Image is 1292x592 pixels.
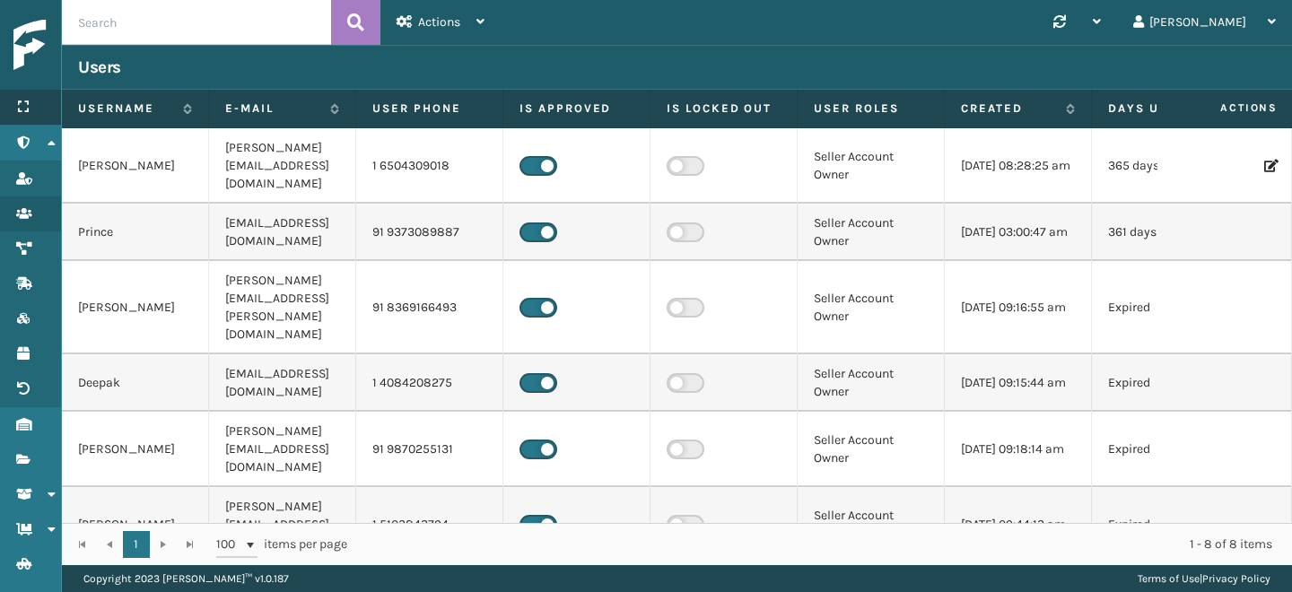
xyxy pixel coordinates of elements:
[216,535,243,553] span: 100
[356,412,503,487] td: 91 9870255131
[814,100,928,117] label: User Roles
[1138,565,1270,592] div: |
[62,128,209,204] td: [PERSON_NAME]
[372,535,1272,553] div: 1 - 8 of 8 items
[1092,204,1239,261] td: 361 days
[961,100,1057,117] label: Created
[945,487,1092,562] td: [DATE] 09:44:13 am
[356,487,503,562] td: 1 5103843794
[945,412,1092,487] td: [DATE] 09:18:14 am
[78,100,174,117] label: Username
[1092,354,1239,412] td: Expired
[519,100,633,117] label: Is Approved
[798,354,945,412] td: Seller Account Owner
[1092,412,1239,487] td: Expired
[225,100,321,117] label: E-mail
[62,261,209,354] td: [PERSON_NAME]
[78,57,121,78] h3: Users
[945,128,1092,204] td: [DATE] 08:28:25 am
[356,354,503,412] td: 1 4084208275
[1164,93,1288,123] span: Actions
[209,204,356,261] td: [EMAIL_ADDRESS][DOMAIN_NAME]
[1108,100,1204,117] label: Days until password expires
[798,412,945,487] td: Seller Account Owner
[62,204,209,261] td: Prince
[356,261,503,354] td: 91 8369166493
[1202,572,1270,585] a: Privacy Policy
[356,128,503,204] td: 1 6504309018
[1092,487,1239,562] td: Expired
[216,531,347,558] span: items per page
[62,487,209,562] td: [PERSON_NAME]
[945,261,1092,354] td: [DATE] 09:16:55 am
[1264,160,1275,172] i: Edit
[83,565,289,592] p: Copyright 2023 [PERSON_NAME]™ v 1.0.187
[123,531,150,558] a: 1
[798,204,945,261] td: Seller Account Owner
[1092,128,1239,204] td: 365 days
[418,14,460,30] span: Actions
[209,128,356,204] td: [PERSON_NAME][EMAIL_ADDRESS][DOMAIN_NAME]
[372,100,486,117] label: User phone
[356,204,503,261] td: 91 9373089887
[798,128,945,204] td: Seller Account Owner
[798,487,945,562] td: Seller Account Owner
[945,354,1092,412] td: [DATE] 09:15:44 am
[798,261,945,354] td: Seller Account Owner
[209,487,356,562] td: [PERSON_NAME][EMAIL_ADDRESS][DOMAIN_NAME]
[1092,261,1239,354] td: Expired
[1138,572,1200,585] a: Terms of Use
[945,204,1092,261] td: [DATE] 03:00:47 am
[13,20,175,71] img: logo
[667,100,781,117] label: Is Locked Out
[62,354,209,412] td: Deepak
[62,412,209,487] td: [PERSON_NAME]
[209,354,356,412] td: [EMAIL_ADDRESS][DOMAIN_NAME]
[209,261,356,354] td: [PERSON_NAME][EMAIL_ADDRESS][PERSON_NAME][DOMAIN_NAME]
[209,412,356,487] td: [PERSON_NAME][EMAIL_ADDRESS][DOMAIN_NAME]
